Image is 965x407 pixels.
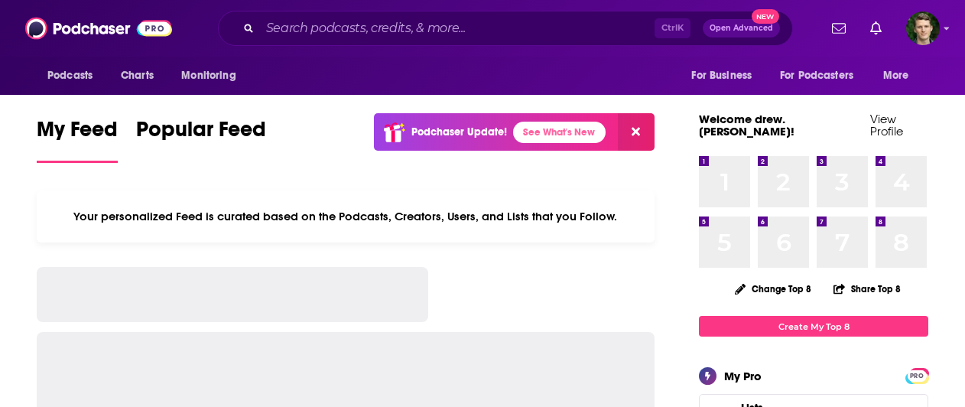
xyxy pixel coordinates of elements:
span: My Feed [37,116,118,151]
span: PRO [908,370,926,382]
button: open menu [681,61,771,90]
span: More [883,65,909,86]
button: open menu [37,61,112,90]
a: See What's New [513,122,606,143]
button: Open AdvancedNew [703,19,780,37]
span: Podcasts [47,65,93,86]
span: Popular Feed [136,116,266,151]
button: open menu [872,61,928,90]
a: Welcome drew.[PERSON_NAME]! [699,112,794,138]
button: Show profile menu [906,11,940,45]
input: Search podcasts, credits, & more... [260,16,655,41]
span: For Podcasters [780,65,853,86]
a: PRO [908,370,926,381]
p: Podchaser Update! [411,125,507,138]
a: View Profile [870,112,903,138]
img: User Profile [906,11,940,45]
a: Show notifications dropdown [864,15,888,41]
div: Your personalized Feed is curated based on the Podcasts, Creators, Users, and Lists that you Follow. [37,190,655,243]
span: Logged in as drew.kilman [906,11,940,45]
a: My Feed [37,116,118,163]
a: Create My Top 8 [699,316,928,337]
a: Show notifications dropdown [826,15,852,41]
button: open menu [770,61,876,90]
a: Charts [111,61,163,90]
span: Open Advanced [710,24,773,32]
span: For Business [691,65,752,86]
img: Podchaser - Follow, Share and Rate Podcasts [25,14,172,43]
button: Share Top 8 [833,274,902,304]
span: New [752,9,779,24]
span: Monitoring [181,65,236,86]
div: My Pro [724,369,762,383]
button: open menu [171,61,255,90]
span: Ctrl K [655,18,690,38]
button: Change Top 8 [726,279,820,298]
span: Charts [121,65,154,86]
div: Search podcasts, credits, & more... [218,11,793,46]
a: Popular Feed [136,116,266,163]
